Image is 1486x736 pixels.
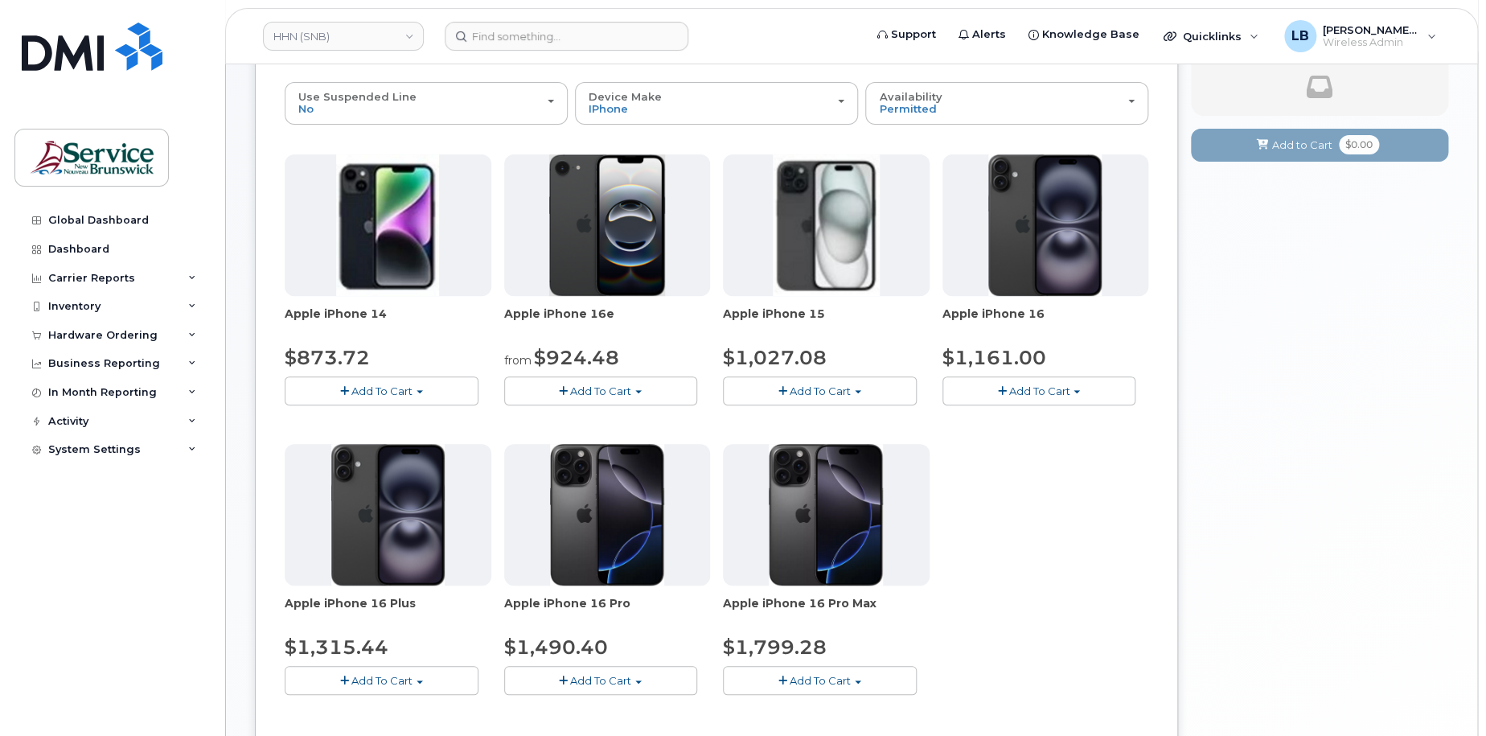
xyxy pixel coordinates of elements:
span: $1,799.28 [723,635,827,659]
button: Use Suspended Line No [285,82,568,124]
span: [PERSON_NAME] (SNB) [1323,23,1419,36]
span: $873.72 [285,346,370,369]
button: Add To Cart [504,376,698,405]
button: Availability Permitted [865,82,1148,124]
a: HHN (SNB) [263,22,424,51]
div: Apple iPhone 16 Pro Max [723,595,930,627]
img: iphone16e.png [549,154,665,296]
div: Apple iPhone 16 Pro [504,595,711,627]
small: from [504,353,532,368]
div: Apple iPhone 15 [723,306,930,338]
span: No [298,102,314,115]
div: Quicklinks [1152,20,1270,52]
span: Add To Cart [1008,384,1069,397]
span: $924.48 [534,346,619,369]
img: iphone_16_pro.png [769,444,883,586]
span: Support [891,27,936,43]
input: Find something... [445,22,688,51]
span: iPhone [589,102,628,115]
span: Availability [879,90,942,103]
span: $1,490.40 [504,635,608,659]
span: Add To Cart [570,674,631,687]
span: Add To Cart [351,674,413,687]
div: Apple iPhone 16e [504,306,711,338]
a: Knowledge Base [1017,19,1151,51]
span: Permitted [879,102,936,115]
span: Knowledge Base [1042,27,1139,43]
span: Alerts [972,27,1006,43]
span: Device Make [589,90,662,103]
span: Add To Cart [790,674,851,687]
span: Add To Cart [790,384,851,397]
span: Wireless Admin [1323,36,1419,49]
img: iphone_16_plus.png [988,154,1102,296]
div: Apple iPhone 16 Plus [285,595,491,627]
span: Add To Cart [351,384,413,397]
button: Add To Cart [285,376,478,405]
span: $1,161.00 [942,346,1046,369]
a: Alerts [947,19,1017,51]
span: $1,315.44 [285,635,388,659]
div: LeBlanc, Ben (SNB) [1273,20,1447,52]
span: Add to Cart [1272,138,1332,153]
img: iphone_16_plus.png [331,444,445,586]
span: LB [1291,27,1309,46]
img: iphone_16_pro.png [550,444,664,586]
button: Add To Cart [723,666,917,694]
img: iphone14.jpg [336,154,439,296]
a: Support [866,19,947,51]
span: $1,027.08 [723,346,827,369]
button: Device Make iPhone [575,82,858,124]
button: Add To Cart [285,666,478,694]
button: Add to Cart $0.00 [1191,129,1448,162]
button: Add To Cart [504,666,698,694]
span: $0.00 [1339,135,1379,154]
div: Apple iPhone 16 [942,306,1149,338]
span: Add To Cart [570,384,631,397]
span: Quicklinks [1183,30,1242,43]
span: Use Suspended Line [298,90,417,103]
div: Apple iPhone 14 [285,306,491,338]
button: Add To Cart [723,376,917,405]
button: Add To Cart [942,376,1136,405]
img: iphone15.jpg [773,154,880,296]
